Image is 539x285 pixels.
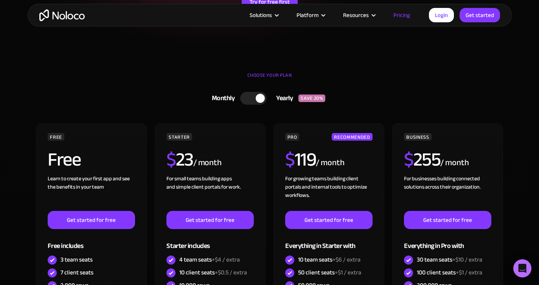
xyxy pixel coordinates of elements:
span: +$6 / extra [332,254,360,265]
div: Resources [343,10,369,20]
div: Free includes [48,229,135,254]
div: RECOMMENDED [332,133,372,141]
div: CHOOSE YOUR PLAN [35,70,504,88]
span: $ [166,142,176,177]
div: / month [316,157,344,169]
div: Platform [287,10,334,20]
div: Everything in Pro with [404,229,491,254]
div: Open Intercom Messenger [513,259,531,277]
span: $ [285,142,295,177]
div: For growing teams building client portals and internal tools to optimize workflows. [285,175,372,211]
div: / month [440,157,469,169]
div: 100 client seats [417,268,482,277]
div: 4 team seats [179,256,240,264]
a: Login [429,8,454,22]
div: BUSINESS [404,133,431,141]
span: +$0.5 / extra [215,267,247,278]
div: For businesses building connected solutions across their organization. ‍ [404,175,491,211]
div: 30 team seats [417,256,482,264]
div: Solutions [250,10,272,20]
div: STARTER [166,133,192,141]
div: 10 client seats [179,268,247,277]
div: Platform [297,10,318,20]
h2: 255 [404,150,440,169]
a: Get started for free [166,211,253,229]
h2: 119 [285,150,316,169]
a: Get started [460,8,500,22]
div: 3 team seats [61,256,93,264]
div: / month [193,157,222,169]
div: Yearly [267,93,298,104]
div: Resources [334,10,384,20]
div: 10 team seats [298,256,360,264]
span: $ [404,142,413,177]
a: Get started for free [404,211,491,229]
a: Pricing [384,10,419,20]
a: Get started for free [48,211,135,229]
span: +$4 / extra [212,254,240,265]
div: PRO [285,133,299,141]
div: Everything in Starter with [285,229,372,254]
div: FREE [48,133,64,141]
h2: Free [48,150,81,169]
span: +$1 / extra [335,267,361,278]
div: Solutions [240,10,287,20]
span: +$1 / extra [456,267,482,278]
a: home [39,9,85,21]
div: For small teams building apps and simple client portals for work. ‍ [166,175,253,211]
div: 50 client seats [298,268,361,277]
div: SAVE 20% [298,94,325,102]
span: +$10 / extra [452,254,482,265]
div: Learn to create your first app and see the benefits in your team ‍ [48,175,135,211]
div: Monthly [202,93,241,104]
div: 7 client seats [61,268,93,277]
div: Starter includes [166,229,253,254]
h2: 23 [166,150,193,169]
a: Get started for free [285,211,372,229]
